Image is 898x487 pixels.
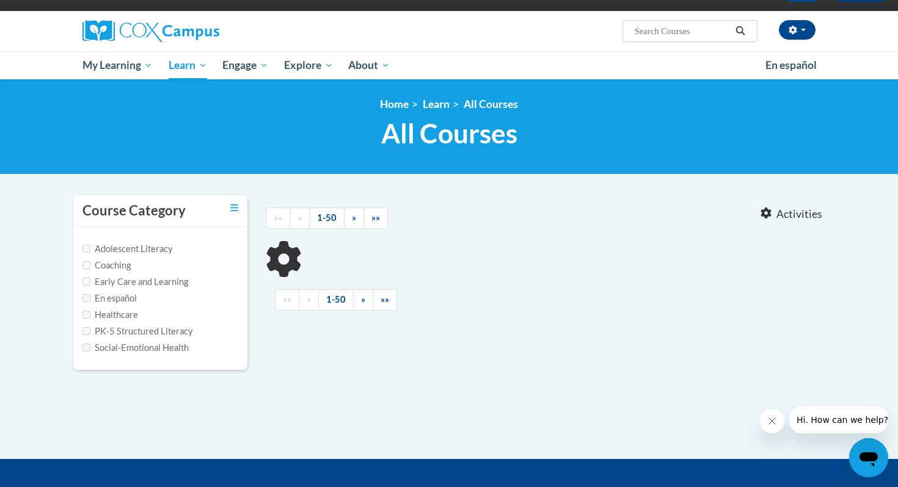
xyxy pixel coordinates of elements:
[381,294,389,305] span: »»
[633,24,731,38] input: Search Courses
[82,245,90,253] input: Checkbox for Options
[371,212,380,223] span: »»
[82,201,186,220] h3: Course Category
[82,294,90,302] input: Checkbox for Options
[290,207,310,229] a: Previous
[64,51,834,79] div: Main menu
[82,242,173,256] label: Adolescent Literacy
[318,289,354,311] a: 1-50
[757,52,825,78] a: En español
[760,409,784,433] iframe: Close message
[776,207,822,221] span: Activities
[849,438,888,477] iframe: Button to launch messaging window
[779,20,816,40] button: Account Settings
[353,289,373,311] a: Next
[82,275,188,289] label: Early Care and Learning
[381,117,517,150] span: All Courses
[161,51,215,79] a: Learn
[363,207,388,229] a: End
[380,98,409,110] a: Home
[373,289,397,311] a: End
[82,308,138,322] label: Healthcare
[75,51,161,79] a: My Learning
[348,58,390,73] span: About
[82,327,90,335] input: Checkbox for Options
[82,292,137,305] label: En español
[284,58,333,73] span: Explore
[307,294,311,305] span: «
[222,58,268,73] span: Engage
[82,341,189,355] label: Social-Emotional Health
[82,261,90,269] input: Checkbox for Options
[82,259,131,272] label: Coaching
[341,51,398,79] a: About
[344,207,364,229] a: Next
[789,406,888,433] iframe: Message from company
[765,59,817,71] span: En español
[230,201,238,215] a: Toggle collapse
[464,98,518,110] a: All Courses
[423,98,450,110] a: Learn
[276,51,341,79] a: Explore
[214,51,276,79] a: Engage
[82,20,219,42] img: Cox Campus
[275,289,299,311] a: Begining
[298,212,302,223] span: «
[361,294,365,305] span: »
[309,207,345,229] a: 1-50
[169,58,207,73] span: Learn
[82,278,90,286] input: Checkbox for Options
[82,344,90,352] input: Checkbox for Options
[274,212,282,223] span: ««
[82,20,315,42] a: Cox Campus
[299,289,319,311] a: Previous
[266,207,290,229] a: Begining
[82,58,153,73] span: My Learning
[82,325,193,338] label: PK-5 Structured Literacy
[283,294,291,305] span: ««
[352,212,356,223] span: »
[731,24,750,38] button: Search
[82,311,90,319] input: Checkbox for Options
